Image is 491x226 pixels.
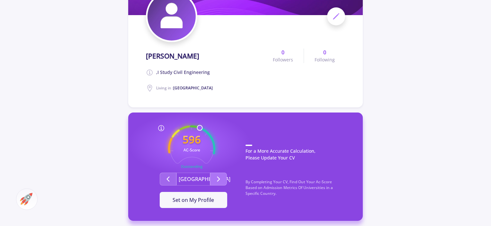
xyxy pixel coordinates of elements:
span: [GEOGRAPHIC_DATA] [173,85,213,91]
span: Living in : [156,85,213,91]
text: Outstanding [181,164,203,169]
p: For a More Accurate Calculation, Please Update Your CV [245,145,350,167]
span: Set on My Profile [173,196,214,203]
div: Second group [141,173,245,185]
text: AC-Score [183,147,200,153]
span: ,i study civil engineering [156,69,210,77]
span: [PERSON_NAME] [146,51,199,61]
button: [GEOGRAPHIC_DATA] [176,173,210,185]
text: 596 [183,132,201,147]
img: ac-market [20,193,32,205]
span: Followers [273,56,293,63]
p: By Completing Your CV, Find Out Your Ac-Score Based on Admission Metrics Of Universities in a Spe... [245,179,350,203]
span: Following [315,56,335,63]
button: Set on My Profile [160,192,227,208]
b: 0 [281,49,284,56]
b: 0 [323,49,326,56]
